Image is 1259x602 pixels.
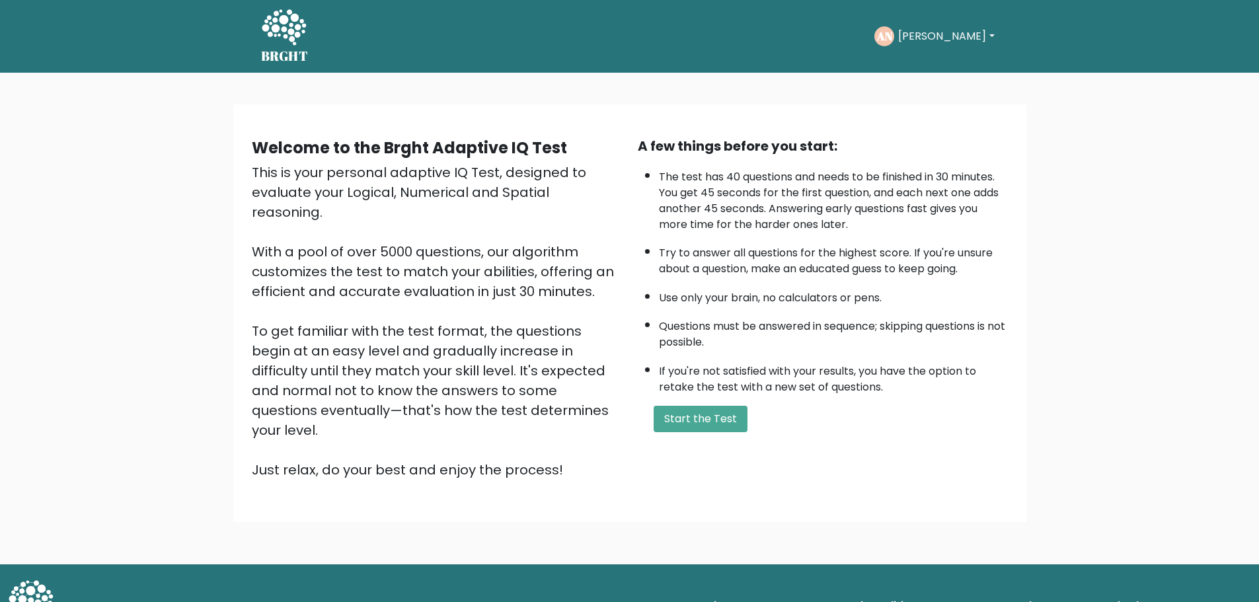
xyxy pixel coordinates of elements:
[252,137,567,159] b: Welcome to the Brght Adaptive IQ Test
[659,357,1008,395] li: If you're not satisfied with your results, you have the option to retake the test with a new set ...
[638,136,1008,156] div: A few things before you start:
[261,48,309,64] h5: BRGHT
[261,5,309,67] a: BRGHT
[659,239,1008,277] li: Try to answer all questions for the highest score. If you're unsure about a question, make an edu...
[659,283,1008,306] li: Use only your brain, no calculators or pens.
[252,163,622,480] div: This is your personal adaptive IQ Test, designed to evaluate your Logical, Numerical and Spatial ...
[654,406,747,432] button: Start the Test
[659,163,1008,233] li: The test has 40 questions and needs to be finished in 30 minutes. You get 45 seconds for the firs...
[894,28,998,45] button: [PERSON_NAME]
[659,312,1008,350] li: Questions must be answered in sequence; skipping questions is not possible.
[876,28,893,44] text: AN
